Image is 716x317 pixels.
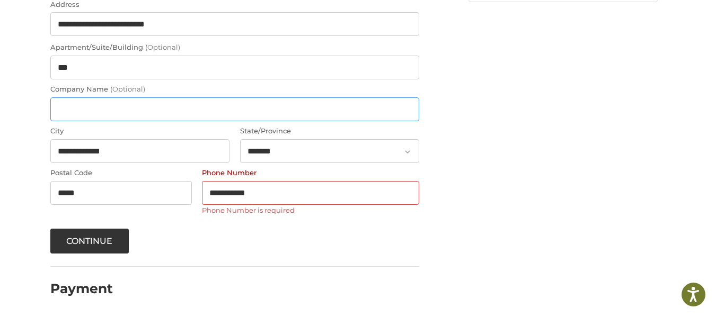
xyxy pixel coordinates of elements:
[629,288,716,317] iframe: Google Customer Reviews
[202,168,419,178] label: Phone Number
[202,206,419,214] label: Phone Number is required
[50,126,229,137] label: City
[50,168,192,178] label: Postal Code
[122,14,135,26] button: Open LiveChat chat widget
[50,42,419,53] label: Apartment/Suite/Building
[50,229,129,253] button: Continue
[145,43,180,51] small: (Optional)
[110,85,145,93] small: (Optional)
[50,280,113,297] h2: Payment
[240,126,419,137] label: State/Province
[50,84,419,95] label: Company Name
[15,16,120,24] p: We're away right now. Please check back later!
